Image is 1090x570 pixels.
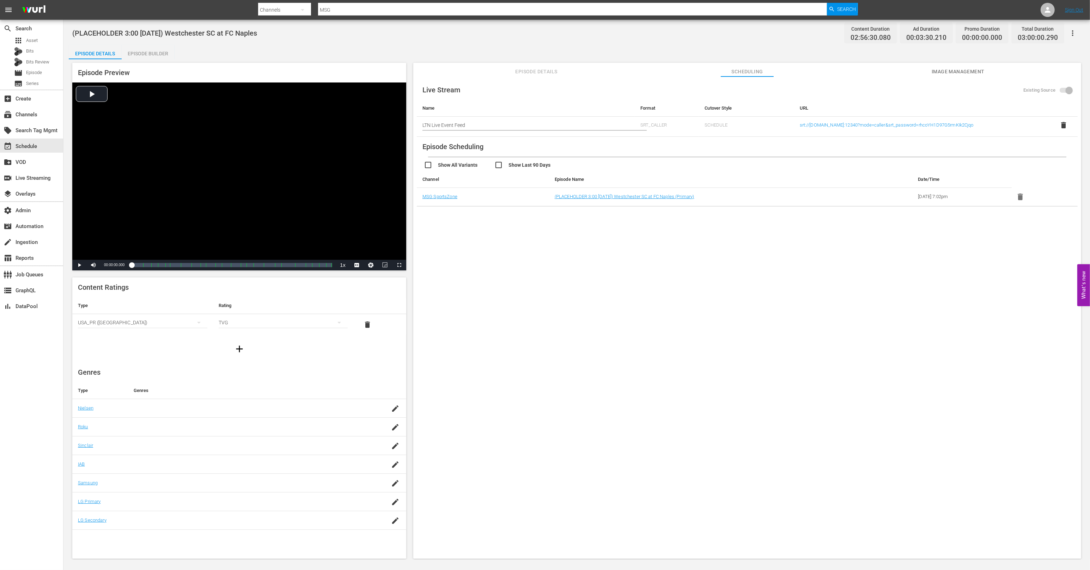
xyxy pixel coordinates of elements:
span: Episode Scheduling [422,142,483,151]
div: TVG [219,313,348,332]
span: Existing Source [1023,87,1055,94]
div: Total Duration [1018,24,1058,34]
th: Episode Name [549,171,846,188]
span: 02:56:30.080 [851,34,891,42]
th: Format [635,100,699,117]
button: Open Feedback Widget [1077,264,1090,306]
span: Genres [78,368,101,376]
span: GraphQL [4,286,12,295]
div: Bits [14,47,23,56]
div: Content Duration [851,24,891,34]
button: Mute [86,260,101,270]
th: Rating [213,297,354,314]
div: Episode Builder [122,45,175,62]
button: Playback Rate [336,260,350,270]
span: 00:03:30.210 [906,34,946,42]
th: Type [72,382,128,399]
span: Automation [4,222,12,231]
span: Schedule [4,142,12,151]
a: MSG SportsZone [422,194,457,199]
span: Bits [26,48,34,55]
th: Genres [128,382,369,399]
button: Play [72,260,86,270]
span: Episode Details [510,67,563,76]
button: Jump To Time [364,260,378,270]
div: Ad Duration [906,24,946,34]
a: Nielsen [78,405,93,411]
span: 03:00:00.290 [1018,34,1058,42]
a: LG Primary [78,499,101,504]
span: Admin [4,206,12,215]
a: LG Secondary [78,517,106,523]
a: Samsung [78,480,98,485]
th: Name [417,100,635,117]
button: Fullscreen [392,260,406,270]
button: delete [359,316,376,333]
span: Search [4,24,12,33]
th: Type [72,297,213,314]
img: ans4CAIJ8jUAAAAAAAAAAAAAAAAAAAAAAAAgQb4GAAAAAAAAAAAAAAAAAAAAAAAAJMjXAAAAAAAAAAAAAAAAAAAAAAAAgAT5G... [17,2,51,18]
button: Episode Details [69,45,122,59]
span: Episode Preview [78,68,130,77]
span: delete [1059,121,1068,129]
span: Content Ratings [78,283,129,292]
button: Episode Builder [122,45,175,59]
span: Asset [26,37,38,44]
th: Channel [417,171,549,188]
span: VOD [4,158,12,166]
td: SCHEDULE [699,117,794,137]
th: Cutover Style [699,100,794,117]
button: delete [1055,117,1072,134]
div: Episode Details [69,45,122,62]
span: Create [4,94,12,103]
span: Search Tag Mgmt [4,126,12,135]
button: Captions [350,260,364,270]
span: Scheduling [721,67,774,76]
span: menu [4,6,13,14]
th: URL [794,100,1049,117]
span: Episode [26,69,42,76]
div: Promo Duration [962,24,1002,34]
a: srt://[DOMAIN_NAME]:12340?mode=caller&srt_password=rhcoYH1D97G5rmKIk2Cjqo [800,122,974,128]
span: Bits Review [26,59,49,66]
div: USA_PR ([GEOGRAPHIC_DATA]) [78,313,207,332]
div: Progress Bar [132,263,332,267]
a: Roku [78,424,88,429]
span: Channels [4,110,12,119]
span: delete [363,320,372,329]
span: 00:00:00.000 [104,263,124,267]
span: (PLACEHOLDER 3:00 [DATE]) Westchester SC at FC Naples [72,29,257,37]
span: Job Queues [4,270,12,279]
span: Live Streaming [4,174,12,182]
a: (PLACEHOLDER 3:00 [DATE]) Westchester SC at FC Naples (Primary) [555,194,694,199]
div: Bits Review [14,58,23,66]
table: simple table [72,297,406,336]
span: Series [14,79,23,88]
button: Search [827,3,858,16]
span: Live Stream [422,86,460,94]
th: Date/Time [912,171,1011,188]
span: Asset [14,36,23,45]
a: IAB [78,461,85,467]
a: Sinclair [78,443,93,448]
span: Overlays [4,190,12,198]
td: SRT_CALLER [635,117,699,137]
span: Ingestion [4,238,12,246]
span: Episode [14,69,23,77]
span: Search [837,3,856,16]
td: [DATE] 7:02pm [912,188,1011,206]
span: Reports [4,254,12,262]
span: Image Management [932,67,985,76]
div: Video Player [72,82,406,270]
span: 00:00:00.000 [962,34,1002,42]
span: Series [26,80,39,87]
span: DataPool [4,302,12,311]
a: Sign Out [1065,7,1083,13]
button: Picture-in-Picture [378,260,392,270]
